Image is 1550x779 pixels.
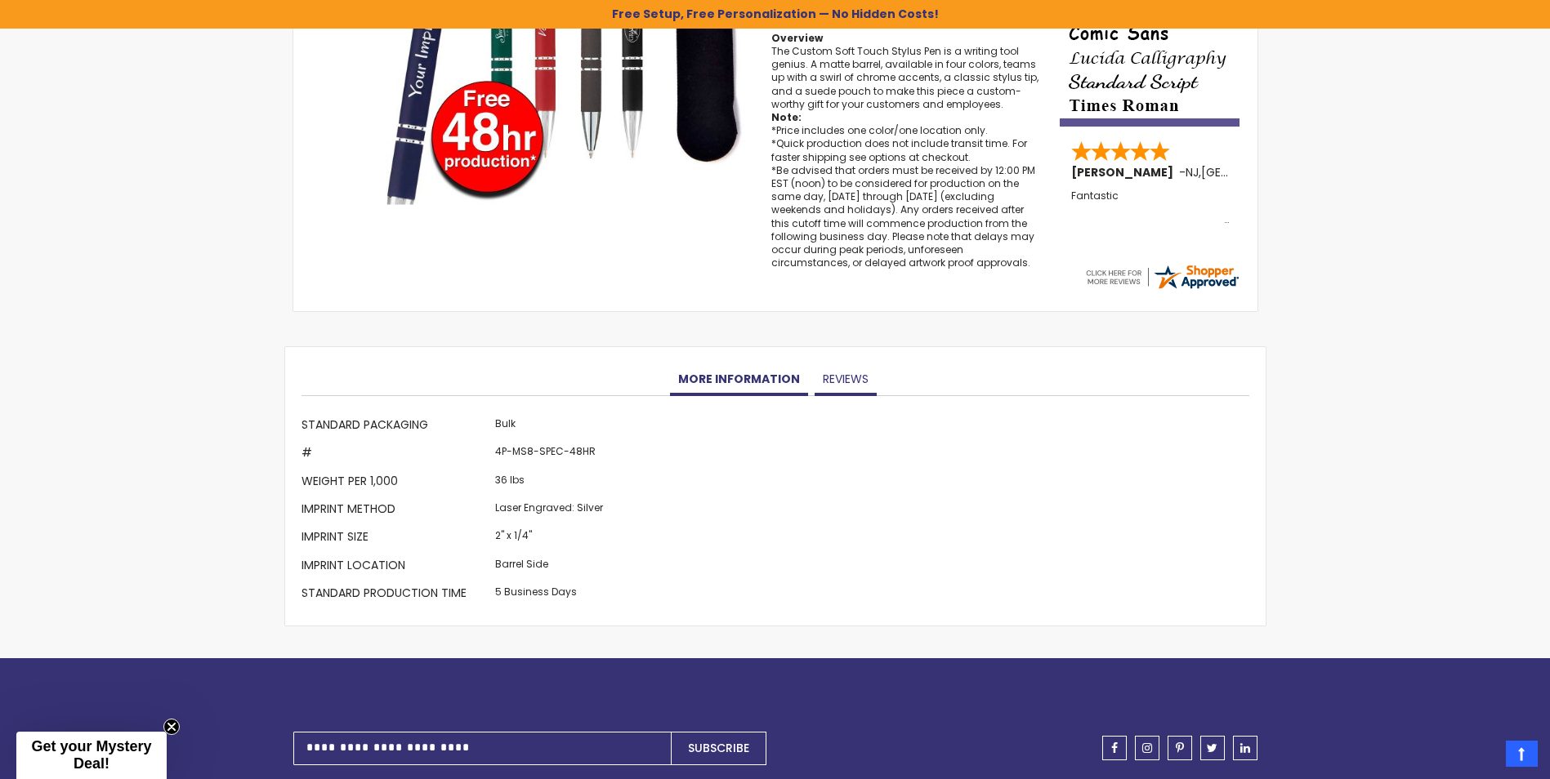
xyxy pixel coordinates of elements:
span: Get your Mystery Deal! [31,738,151,772]
a: twitter [1200,736,1225,760]
button: Subscribe [671,732,766,765]
th: # [302,441,491,469]
span: - , [1179,164,1321,180]
strong: Overview [771,31,823,45]
a: Reviews [815,363,877,396]
th: Standard Production Time [302,581,491,609]
td: 4P-MS8-SPEC-48HR [491,441,607,469]
span: [GEOGRAPHIC_DATA] [1201,164,1321,180]
th: Imprint Method [302,497,491,525]
td: Barrel Side [491,553,607,581]
th: Imprint Location [302,553,491,581]
a: Top [1506,741,1538,767]
a: pinterest [1168,736,1192,760]
p: The Custom Soft Touch Stylus Pen is a writing tool genius. A matte barrel, available in four colo... [771,45,1043,269]
button: Close teaser [163,719,180,735]
td: 36 lbs [491,469,607,496]
div: Get your Mystery Deal!Close teaser [16,732,167,779]
span: Subscribe [688,740,749,756]
b: Note: [771,110,802,124]
span: linkedin [1240,742,1250,754]
td: Bulk [491,412,607,440]
th: Imprint Size [302,525,491,553]
a: instagram [1135,736,1159,760]
th: Standard Packaging [302,412,491,440]
span: [PERSON_NAME] [1071,164,1179,180]
div: Fantastic [1071,190,1230,225]
a: linkedin [1233,736,1257,760]
td: Laser Engraved: Silver [491,497,607,525]
span: facebook [1111,742,1118,754]
a: 4pens.com certificate URL [1083,281,1240,295]
td: 2" x 1/4" [491,525,607,553]
a: facebook [1102,736,1127,760]
a: More Information [670,363,808,396]
span: twitter [1207,742,1217,754]
img: 4pens.com widget logo [1083,262,1240,292]
span: pinterest [1176,742,1184,754]
th: Weight per 1,000 [302,469,491,496]
span: NJ [1186,164,1199,180]
span: instagram [1142,742,1152,754]
td: 5 Business Days [491,581,607,609]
